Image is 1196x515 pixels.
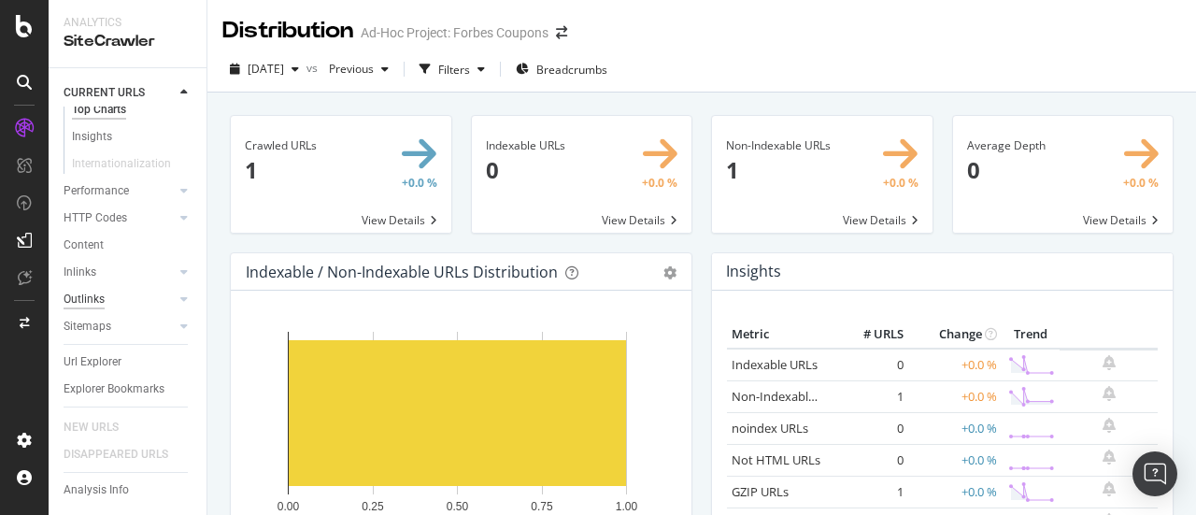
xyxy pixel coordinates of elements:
[72,100,126,120] div: Top Charts
[833,444,908,476] td: 0
[64,181,175,201] a: Performance
[362,500,384,513] text: 0.25
[726,259,781,284] h4: Insights
[908,444,1002,476] td: +0.0 %
[64,352,193,372] a: Url Explorer
[64,418,137,437] a: NEW URLS
[64,208,127,228] div: HTTP Codes
[246,263,558,281] div: Indexable / Non-Indexable URLs Distribution
[64,15,192,31] div: Analytics
[64,352,121,372] div: Url Explorer
[72,154,190,174] a: Internationalization
[663,266,676,279] div: gear
[64,31,192,52] div: SiteCrawler
[64,290,105,309] div: Outlinks
[321,54,396,84] button: Previous
[64,317,111,336] div: Sitemaps
[64,236,104,255] div: Content
[64,379,164,399] div: Explorer Bookmarks
[908,380,1002,412] td: +0.0 %
[1132,451,1177,496] div: Open Intercom Messenger
[222,54,306,84] button: [DATE]
[531,500,553,513] text: 0.75
[64,290,175,309] a: Outlinks
[278,500,300,513] text: 0.00
[447,500,469,513] text: 0.50
[556,26,567,39] div: arrow-right-arrow-left
[833,349,908,381] td: 0
[64,83,145,103] div: CURRENT URLS
[64,208,175,228] a: HTTP Codes
[1103,386,1116,401] div: bell-plus
[536,62,607,78] span: Breadcrumbs
[732,451,820,468] a: Not HTML URLs
[732,483,789,500] a: GZIP URLs
[833,380,908,412] td: 1
[64,317,175,336] a: Sitemaps
[72,127,193,147] a: Insights
[833,476,908,508] td: 1
[64,379,193,399] a: Explorer Bookmarks
[908,349,1002,381] td: +0.0 %
[727,321,833,349] th: Metric
[64,263,175,282] a: Inlinks
[64,445,168,465] div: DISAPPEARED URLS
[64,480,193,500] a: Analysis Info
[222,15,353,47] div: Distribution
[1103,355,1116,370] div: bell-plus
[438,62,470,78] div: Filters
[64,263,96,282] div: Inlinks
[248,61,284,77] span: 2025 Oct. 7th
[1103,450,1116,465] div: bell-plus
[833,321,908,349] th: # URLS
[508,54,615,84] button: Breadcrumbs
[64,83,175,103] a: CURRENT URLS
[1103,418,1116,433] div: bell-plus
[306,60,321,76] span: vs
[64,418,119,437] div: NEW URLS
[64,236,193,255] a: Content
[908,321,1002,349] th: Change
[908,412,1002,444] td: +0.0 %
[64,445,187,465] a: DISAPPEARED URLS
[908,476,1002,508] td: +0.0 %
[72,154,171,174] div: Internationalization
[616,500,638,513] text: 1.00
[732,356,818,373] a: Indexable URLs
[64,480,129,500] div: Analysis Info
[833,412,908,444] td: 0
[72,127,112,147] div: Insights
[412,54,492,84] button: Filters
[732,420,808,436] a: noindex URLs
[361,23,548,42] div: Ad-Hoc Project: Forbes Coupons
[1103,481,1116,496] div: bell-plus
[1002,321,1060,349] th: Trend
[64,181,129,201] div: Performance
[72,100,193,120] a: Top Charts
[732,388,846,405] a: Non-Indexable URLs
[321,61,374,77] span: Previous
